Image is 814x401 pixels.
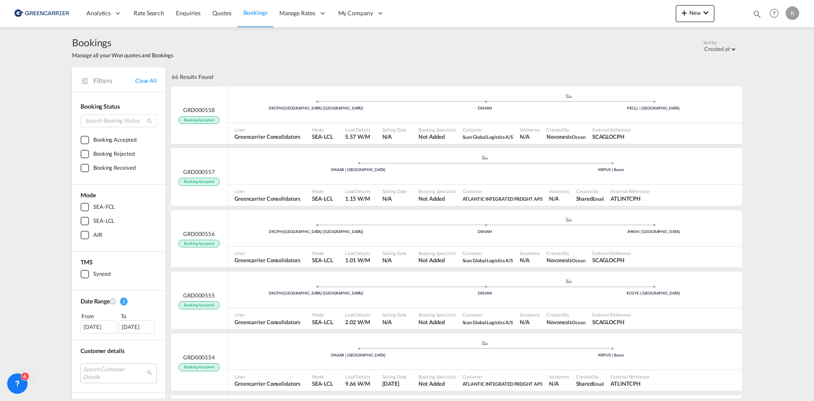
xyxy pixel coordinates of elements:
[312,373,333,380] span: Mode
[679,8,689,18] md-icon: icon-plus 400-fg
[312,380,333,387] span: SEA-LCL
[753,9,762,19] md-icon: icon-magnify
[345,250,371,256] span: Load Details
[576,373,604,380] span: Created By
[81,270,157,278] md-checkbox: Synced
[81,191,96,199] span: Mode
[520,133,530,140] div: N/A
[480,341,490,345] md-icon: assets/icons/custom/ship-fill.svg
[704,45,730,52] div: Created at
[593,196,604,202] span: Email
[485,353,738,358] div: KRPUS | Busan
[610,380,649,387] span: ATLINTCPH
[234,256,300,264] span: Greencarrier Consolidators
[382,311,407,318] span: Sailing Date
[171,272,742,329] div: GRD000555 Booking Accepted Port of OriginCopenhagen (Kobenhavn) assets/icons/custom/ship-fill.svg...
[572,134,585,140] span: Ocean
[382,195,407,202] span: N/A
[146,118,153,124] md-icon: icon-magnify
[546,311,585,318] span: Created By
[382,250,407,256] span: Sailing Date
[72,36,173,49] span: Bookings
[110,298,117,305] md-icon: Created On
[564,279,574,283] md-icon: assets/icons/custom/ship-fill.svg
[463,196,543,202] span: ATLANTIC INTEGRATED FREIGHT APS
[610,188,649,194] span: External Reference
[576,380,604,387] span: Shared Email
[520,256,530,264] div: N/A
[593,381,604,387] span: Email
[767,6,781,20] span: Help
[546,318,585,326] span: Novonesis Ocean
[171,87,742,144] div: GRD000558 Booking Accepted Port of OriginCopenhagen (Kobenhavn) assets/icons/custom/ship-fill.svg...
[93,76,135,85] span: Filters
[463,320,513,325] span: Scan Global Logistics A/S
[520,311,540,318] span: Incoterms
[463,188,543,194] span: Customer
[81,320,117,333] div: [DATE]
[546,133,585,140] span: Novonesis Ocean
[753,9,762,22] div: icon-magnify
[676,5,714,22] button: icon-plus 400-fgNewicon-chevron-down
[382,373,407,380] span: Sailing Date
[232,291,401,296] div: DKCPH [GEOGRAPHIC_DATA] ([GEOGRAPHIC_DATA])
[312,133,333,140] span: SEA-LCL
[786,6,799,20] div: K
[592,311,631,318] span: External Reference
[81,115,157,127] input: Search Booking Status
[178,178,219,186] span: Booking Accepted
[592,256,631,264] span: SCAGLOCPH
[171,148,742,206] div: GRD000557 Booking Accepted assets/icons/custom/ship-fill.svgassets/icons/custom/roll-o-plane.svgP...
[345,188,371,194] span: Load Details
[119,320,155,333] div: [DATE]
[382,380,407,387] span: 18 Oct 2025
[183,353,215,361] span: GRD000554
[382,318,407,326] span: N/A
[546,256,585,264] span: Novonesis Ocean
[212,9,231,17] span: Quotes
[679,9,711,16] span: New
[93,203,115,211] div: SEA-FCL
[120,297,128,306] span: 1
[576,195,604,202] span: Shared Email
[93,270,110,278] div: Synced
[282,291,284,295] span: |
[418,380,455,387] span: Not Added
[93,164,135,172] div: Booking Received
[234,380,300,387] span: Greencarrier Consolidators
[572,258,585,263] span: Ocean
[546,250,585,256] span: Created By
[183,168,215,176] span: GRD000557
[418,373,455,380] span: Booking Specialist
[569,229,738,235] div: JMKIN | [GEOGRAPHIC_DATA]
[418,188,455,194] span: Booking Specialist
[171,210,742,268] div: GRD000556 Booking Accepted Port of OriginCopenhagen (Kobenhavn) assets/icons/custom/ship-fill.svg...
[345,373,371,380] span: Load Details
[81,102,157,111] div: Booking Status
[418,195,455,202] span: Not Added
[345,195,370,202] span: 1.15 W/M
[546,126,585,133] span: Created By
[463,380,543,387] span: ATLANTIC INTEGRATED FREIGHT APS
[549,195,559,202] div: N/A
[345,319,370,325] span: 2.02 W/M
[279,9,315,17] span: Manage Rates
[282,229,284,234] span: |
[463,126,513,133] span: Customer
[418,311,455,318] span: Booking Specialist
[418,250,455,256] span: Booking Specialist
[463,256,513,264] span: Scan Global Logistics A/S
[135,77,157,84] a: Clear All
[345,311,371,318] span: Load Details
[72,51,173,59] span: Manage all your Won quotes and Bookings
[767,6,786,21] div: Help
[382,126,407,133] span: Sailing Date
[81,217,157,225] md-checkbox: SEA-LCL
[520,250,540,256] span: Incoterms
[592,318,631,326] span: SCAGLOCPH
[81,203,157,211] md-checkbox: SEA-FCL
[703,39,716,45] span: Sort by
[232,106,401,111] div: DKCPH [GEOGRAPHIC_DATA] ([GEOGRAPHIC_DATA])
[592,126,631,133] span: External Reference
